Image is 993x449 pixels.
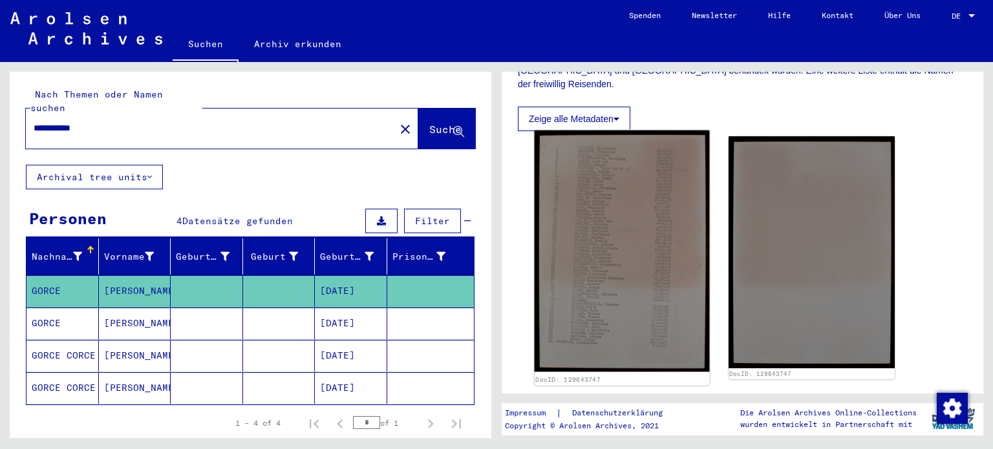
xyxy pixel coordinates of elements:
[99,372,171,404] mat-cell: [PERSON_NAME]
[415,215,450,227] span: Filter
[740,407,917,419] p: Die Arolsen Archives Online-Collections
[99,308,171,339] mat-cell: [PERSON_NAME]
[404,209,461,233] button: Filter
[30,89,163,114] mat-label: Nach Themen oder Namen suchen
[235,417,281,429] div: 1 – 4 of 4
[353,417,418,429] div: of 1
[99,340,171,371] mat-cell: [PERSON_NAME]
[937,393,968,424] img: Zustimmung ändern
[27,238,99,275] mat-header-cell: Nachname
[99,238,171,275] mat-header-cell: Vorname
[418,109,475,149] button: Suche
[320,246,390,267] div: Geburtsdatum
[173,28,239,62] a: Suchen
[32,246,98,267] div: Nachname
[243,238,315,275] mat-header-cell: Geburt‏
[729,370,791,377] a: DocID: 129643747
[27,340,99,371] mat-cell: GORCE CORCE
[518,107,630,131] button: Zeige alle Metadaten
[535,131,709,372] img: 001.jpg
[505,406,556,420] a: Impressum
[392,116,418,141] button: Clear
[248,246,315,267] div: Geburt‏
[26,165,163,189] button: Archival tree units
[27,372,99,404] mat-cell: GORCE CORCE
[562,406,678,420] a: Datenschutzerklärung
[315,308,387,339] mat-cell: [DATE]
[315,238,387,275] mat-header-cell: Geburtsdatum
[176,246,246,267] div: Geburtsname
[104,246,171,267] div: Vorname
[99,275,171,307] mat-cell: [PERSON_NAME]
[952,12,966,21] span: DE
[10,12,162,45] img: Arolsen_neg.svg
[301,410,327,436] button: First page
[398,121,413,137] mat-icon: close
[315,340,387,371] mat-cell: [DATE]
[505,420,678,432] p: Copyright © Arolsen Archives, 2021
[936,392,967,423] div: Zustimmung ändern
[239,28,357,59] a: Archiv erkunden
[535,375,601,383] a: DocID: 129643747
[176,250,230,264] div: Geburtsname
[171,238,243,275] mat-header-cell: Geburtsname
[443,410,469,436] button: Last page
[740,419,917,430] p: wurden entwickelt in Partnerschaft mit
[315,275,387,307] mat-cell: [DATE]
[505,406,678,420] div: |
[387,238,475,275] mat-header-cell: Prisoner #
[248,250,299,264] div: Geburt‏
[315,372,387,404] mat-cell: [DATE]
[429,123,462,136] span: Suche
[176,215,182,227] span: 4
[418,410,443,436] button: Next page
[29,207,107,230] div: Personen
[27,275,99,307] mat-cell: GORCE
[729,136,895,368] img: 002.jpg
[392,246,462,267] div: Prisoner #
[32,250,82,264] div: Nachname
[392,250,446,264] div: Prisoner #
[27,308,99,339] mat-cell: GORCE
[104,250,155,264] div: Vorname
[320,250,374,264] div: Geburtsdatum
[182,215,293,227] span: Datensätze gefunden
[327,410,353,436] button: Previous page
[929,402,977,435] img: yv_logo.png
